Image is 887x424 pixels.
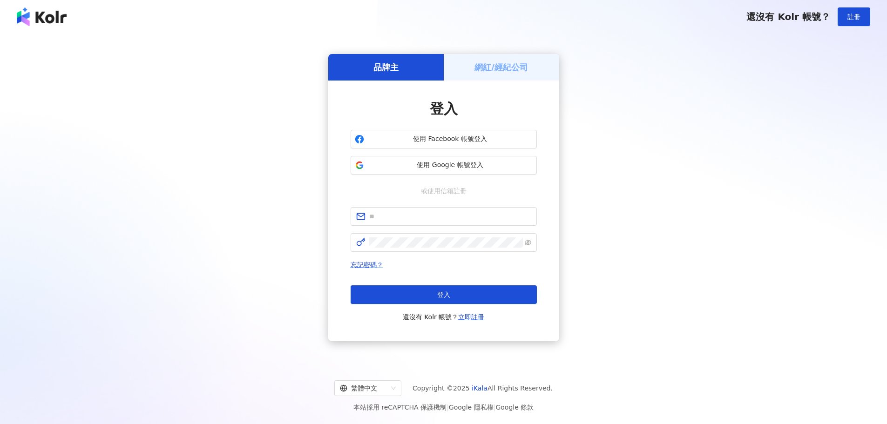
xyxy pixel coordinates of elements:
[351,156,537,175] button: 使用 Google 帳號登入
[447,404,449,411] span: |
[414,186,473,196] span: 或使用信箱註冊
[472,384,488,392] a: iKala
[437,291,450,298] span: 登入
[746,11,830,22] span: 還沒有 Kolr 帳號？
[351,261,383,269] a: 忘記密碼？
[474,61,528,73] h5: 網紅/經紀公司
[494,404,496,411] span: |
[368,161,533,170] span: 使用 Google 帳號登入
[838,7,870,26] button: 註冊
[368,135,533,144] span: 使用 Facebook 帳號登入
[353,402,534,413] span: 本站採用 reCAPTCHA 保護機制
[340,381,387,396] div: 繁體中文
[525,239,531,246] span: eye-invisible
[373,61,399,73] h5: 品牌主
[458,313,484,321] a: 立即註冊
[449,404,494,411] a: Google 隱私權
[351,285,537,304] button: 登入
[847,13,860,20] span: 註冊
[403,311,485,323] span: 還沒有 Kolr 帳號？
[495,404,534,411] a: Google 條款
[17,7,67,26] img: logo
[351,130,537,148] button: 使用 Facebook 帳號登入
[430,101,458,117] span: 登入
[413,383,553,394] span: Copyright © 2025 All Rights Reserved.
